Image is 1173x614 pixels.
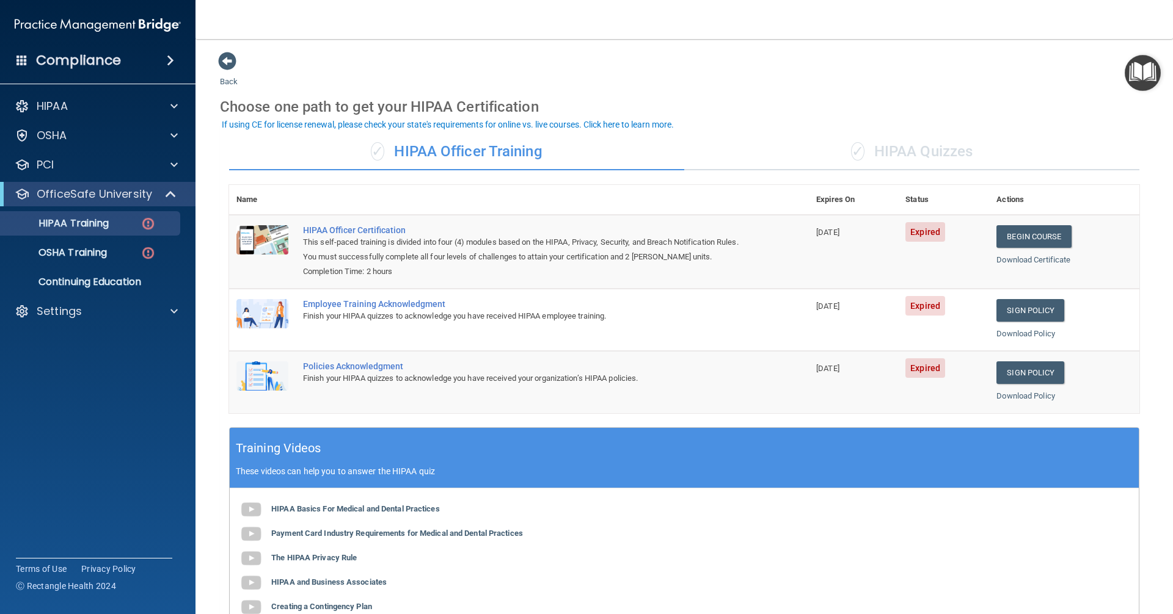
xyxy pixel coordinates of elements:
[15,99,178,114] a: HIPAA
[81,563,136,575] a: Privacy Policy
[229,185,296,215] th: Name
[220,62,238,86] a: Back
[271,504,440,513] b: HIPAA Basics For Medical and Dental Practices
[236,466,1133,476] p: These videos can help you to answer the HIPAA quiz
[239,497,263,522] img: gray_youtube_icon.38fcd6cc.png
[816,302,839,311] span: [DATE]
[905,358,945,378] span: Expired
[37,157,54,172] p: PCI
[16,563,67,575] a: Terms of Use
[37,187,152,201] p: OfficeSafe University
[303,225,748,235] a: HIPAA Officer Certification
[816,228,839,237] span: [DATE]
[220,118,676,131] button: If using CE for license renewal, please check your state's requirements for online vs. live cours...
[239,571,263,595] img: gray_youtube_icon.38fcd6cc.png
[141,216,156,231] img: danger-circle.6113f641.png
[271,529,523,538] b: Payment Card Industry Requirements for Medical and Dental Practices
[220,89,1149,125] div: Choose one path to get your HIPAA Certification
[996,255,1070,264] a: Download Certificate
[15,304,178,319] a: Settings
[816,364,839,373] span: [DATE]
[15,187,177,201] a: OfficeSafe University
[239,522,263,546] img: gray_youtube_icon.38fcd6cc.png
[271,553,357,562] b: The HIPAA Privacy Rule
[303,309,748,323] div: Finish your HIPAA quizzes to acknowledge you have received HIPAA employee training.
[989,185,1139,215] th: Actions
[37,128,67,143] p: OSHA
[15,13,181,37] img: PMB logo
[15,128,178,143] a: OSHA
[905,222,945,242] span: Expired
[1125,55,1161,91] button: Open Resource Center
[303,235,748,264] div: This self-paced training is divided into four (4) modules based on the HIPAA, Privacy, Security, ...
[996,225,1071,248] a: Begin Course
[37,99,68,114] p: HIPAA
[37,304,82,319] p: Settings
[303,361,748,371] div: Policies Acknowledgment
[996,391,1055,400] a: Download Policy
[898,185,989,215] th: Status
[303,264,748,279] div: Completion Time: 2 hours
[684,134,1139,170] div: HIPAA Quizzes
[15,157,178,172] a: PCI
[851,142,864,161] span: ✓
[222,120,674,129] div: If using CE for license renewal, please check your state's requirements for online vs. live cours...
[141,245,156,261] img: danger-circle.6113f641.png
[996,361,1064,384] a: Sign Policy
[8,276,175,288] p: Continuing Education
[271,602,372,611] b: Creating a Contingency Plan
[236,438,321,459] h5: Training Videos
[371,142,384,161] span: ✓
[303,299,748,309] div: Employee Training Acknowledgment
[16,580,116,592] span: Ⓒ Rectangle Health 2024
[996,329,1055,338] a: Download Policy
[809,185,898,215] th: Expires On
[8,247,107,259] p: OSHA Training
[905,296,945,316] span: Expired
[996,299,1064,322] a: Sign Policy
[8,217,109,229] p: HIPAA Training
[239,546,263,571] img: gray_youtube_icon.38fcd6cc.png
[229,134,684,170] div: HIPAA Officer Training
[271,577,387,587] b: HIPAA and Business Associates
[36,52,121,69] h4: Compliance
[303,371,748,386] div: Finish your HIPAA quizzes to acknowledge you have received your organization’s HIPAA policies.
